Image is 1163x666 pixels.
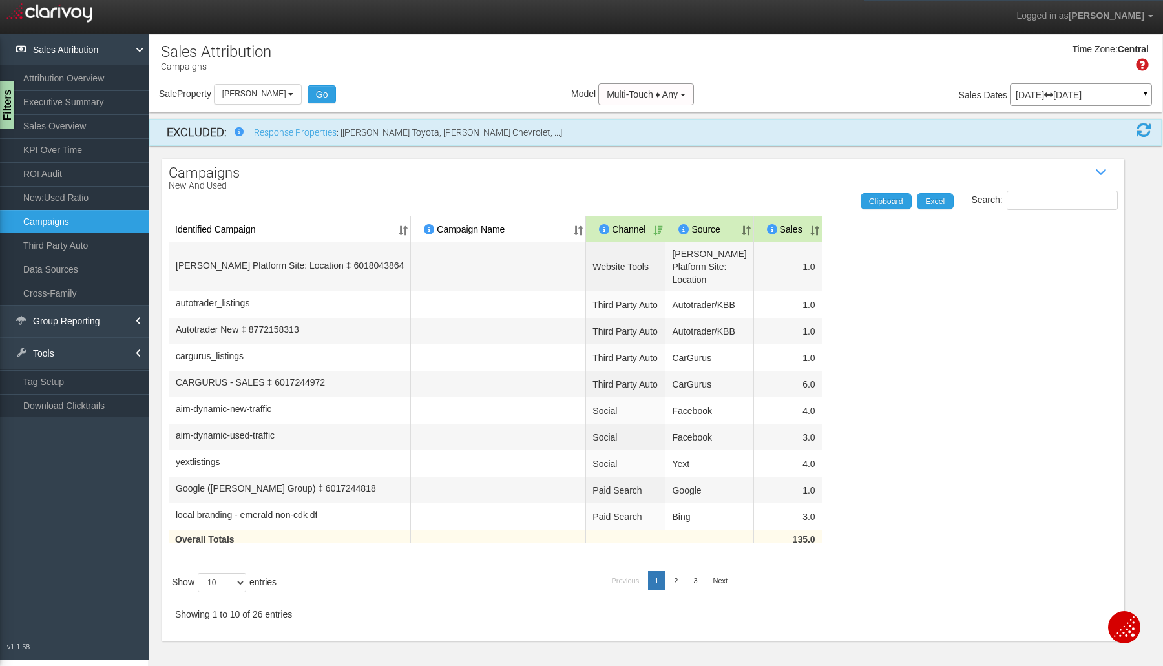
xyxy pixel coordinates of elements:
[754,477,822,503] td: 1.0
[586,397,665,424] td: Social
[176,455,220,468] span: yextlistings
[169,604,299,630] div: Showing 1 to 10 of 26 entries
[687,571,704,590] a: 3
[665,477,753,503] td: Google
[586,242,665,291] td: Website Tools
[176,349,244,362] span: cargurus_listings
[176,402,271,415] span: aim-dynamic-new-traffic
[959,90,981,100] span: Sales
[169,216,411,242] th: Identified Campaign: activate to sort column ascending
[665,242,753,291] td: [PERSON_NAME] Platform Site: Location
[925,197,945,206] span: Excel
[665,503,753,530] td: Bing
[176,297,249,309] span: autotrader_listings
[1092,163,1111,182] i: Show / Hide Data Table
[169,165,240,181] span: Campaigns
[1016,10,1068,21] span: Logged in as
[172,573,277,592] label: Show entries
[411,216,586,242] th: Campaign Name: activate to sort column ascending
[754,344,822,371] td: 1.0
[754,397,822,424] td: 4.0
[667,571,684,590] a: 2
[586,477,665,503] td: Paid Search
[1007,191,1118,210] input: Search:
[754,371,822,397] td: 6.0
[586,424,665,450] td: Social
[971,191,1117,210] label: Search:
[869,197,903,206] span: Clipboard
[754,216,822,242] th: Sales: activate to sort column ascending
[176,376,325,389] span: CARGURUS - SALES ‡ 6017244972
[586,291,665,318] td: Third Party Auto
[665,450,753,477] td: Yext
[754,424,822,450] td: 3.0
[586,216,665,242] th: Channel: activate to sort column ascending
[665,216,753,242] th: Source: activate to sort column ascending
[665,344,753,371] td: CarGurus
[754,503,822,530] td: 3.0
[586,318,665,344] td: Third Party Auto
[707,571,735,590] a: Next
[176,508,317,521] span: local branding - emerald non-cdk df
[1016,90,1146,99] p: [DATE] [DATE]
[665,291,753,318] td: Autotrader/KBB
[254,127,337,138] a: Response Properties
[607,89,678,99] span: Multi-Touch ♦ Any
[337,127,562,138] span: : [[PERSON_NAME] Toyota, [PERSON_NAME] Chevrolet, ...]
[586,371,665,397] td: Third Party Auto
[598,83,694,105] button: Multi-Touch ♦ Any
[176,482,376,495] span: Google (Gray-Daniels Group) ‡ 6017244818
[169,530,410,549] div: Overall Totals
[586,450,665,477] td: Social
[167,125,227,139] strong: EXCLUDED:
[176,323,299,336] span: Autotrader New ‡ 8772158313
[159,88,177,99] span: Sale
[754,530,822,549] div: 135.0
[1118,43,1149,56] div: Central
[605,571,645,590] a: Previous
[214,84,302,104] button: [PERSON_NAME]
[665,371,753,397] td: CarGurus
[665,318,753,344] td: Autotrader/KBB
[754,318,822,344] td: 1.0
[754,450,822,477] td: 4.0
[1069,10,1144,21] span: [PERSON_NAME]
[861,193,912,209] a: Clipboard
[1007,1,1163,32] a: Logged in as[PERSON_NAME]
[754,291,822,318] td: 1.0
[917,193,954,209] a: Excel
[586,503,665,530] td: Paid Search
[161,56,271,73] p: Campaigns
[222,89,286,98] span: [PERSON_NAME]
[586,344,665,371] td: Third Party Auto
[161,43,271,60] h1: Sales Attribution
[665,424,753,450] td: Facebook
[648,571,665,590] a: 1
[198,573,246,592] select: Showentries
[984,90,1008,100] span: Dates
[754,242,822,291] td: 1.0
[176,429,275,442] span: aim-dynamic-used-traffic
[1067,43,1117,56] div: Time Zone:
[169,181,240,191] p: New and Used
[1140,87,1151,107] a: ▼
[176,259,404,272] span: Gray Daniels Platform Site: Location ‡ 6018043864
[308,85,337,103] button: Go
[665,397,753,424] td: Facebook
